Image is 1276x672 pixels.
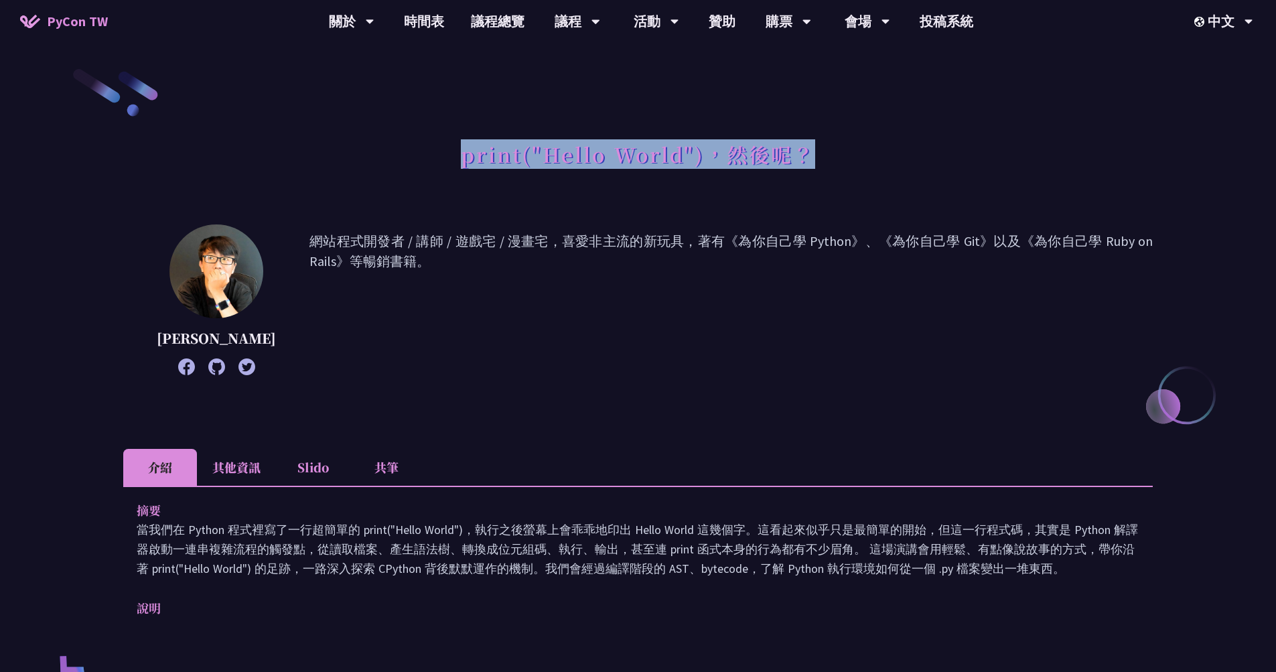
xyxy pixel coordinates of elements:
[20,15,40,28] img: Home icon of PyCon TW 2025
[137,598,1113,618] p: 說明
[157,328,276,348] p: [PERSON_NAME]
[137,500,1113,520] p: 摘要
[7,5,121,38] a: PyCon TW
[197,449,276,486] li: 其他資訊
[169,224,263,318] img: 高見龍
[1194,17,1208,27] img: Locale Icon
[137,520,1139,578] p: 當我們在 Python 程式裡寫了一行超簡單的 print("Hello World")，執行之後螢幕上會乖乖地印出 Hello World 這幾個字。這看起來似乎只是最簡單的開始，但這一行程式...
[47,11,108,31] span: PyCon TW
[276,449,350,486] li: Slido
[461,134,815,174] h1: print("Hello World")，然後呢？
[309,231,1153,368] p: 網站程式開發者 / 講師 / 遊戲宅 / 漫畫宅，喜愛非主流的新玩具，著有《為你自己學 Python》、《為你自己學 Git》以及《為你自己學 Ruby on Rails》等暢銷書籍。
[350,449,423,486] li: 共筆
[123,449,197,486] li: 介紹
